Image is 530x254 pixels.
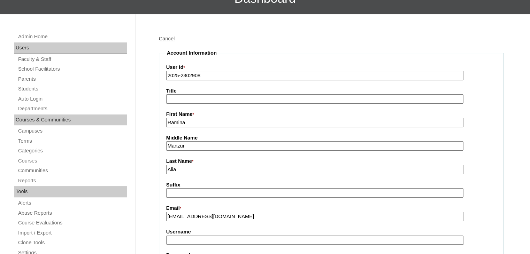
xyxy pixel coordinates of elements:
a: School Facilitators [17,65,127,73]
label: Email [166,205,497,212]
div: Users [14,42,127,54]
div: Courses & Communities [14,114,127,126]
a: Categories [17,146,127,155]
legend: Account Information [166,49,217,57]
a: Reports [17,176,127,185]
label: Last Name [166,158,497,165]
a: Import / Export [17,229,127,237]
label: Middle Name [166,134,497,142]
label: Username [166,228,497,236]
a: Cancel [159,36,175,41]
a: Communities [17,166,127,175]
a: Alerts [17,199,127,207]
a: Students [17,85,127,93]
label: Suffix [166,181,497,189]
a: Abuse Reports [17,209,127,217]
a: Course Evaluations [17,219,127,227]
div: Tools [14,186,127,197]
a: Terms [17,137,127,145]
label: Title [166,87,497,95]
a: Campuses [17,127,127,135]
a: Courses [17,157,127,165]
label: First Name [166,111,497,118]
a: Admin Home [17,32,127,41]
a: Departments [17,104,127,113]
label: User Id [166,64,497,71]
a: Faculty & Staff [17,55,127,64]
a: Auto Login [17,95,127,103]
a: Clone Tools [17,238,127,247]
a: Parents [17,75,127,84]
